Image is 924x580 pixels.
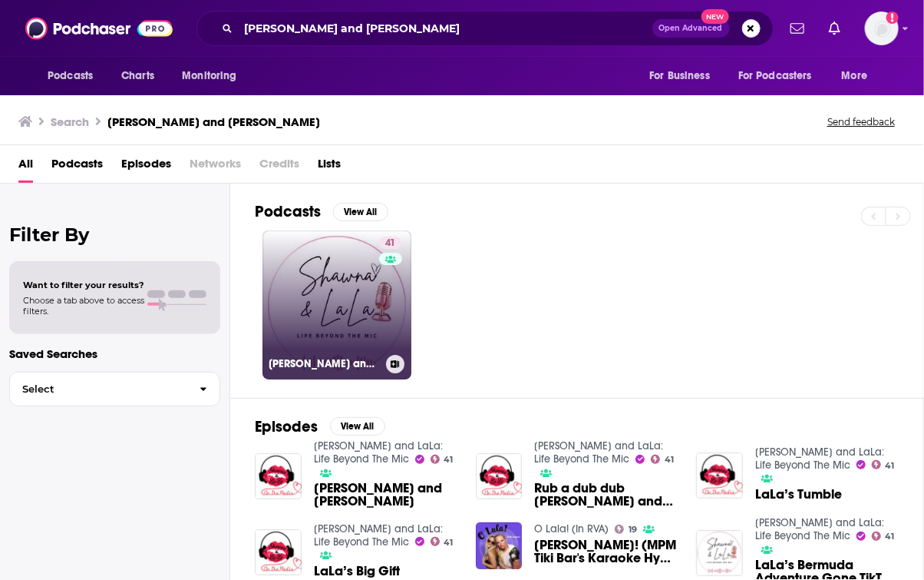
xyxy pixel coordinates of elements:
span: Monitoring [182,65,236,87]
span: New [701,9,729,24]
h2: Podcasts [255,202,321,221]
button: open menu [831,61,887,91]
a: Shawn SPEAKE! (MPM Tiki Bar's Karaoke Hype Man Legend) | O Lala! (In the Dungeon) S2 #3 [534,539,678,565]
svg: Add a profile image [886,12,899,24]
span: 41 [385,236,395,251]
a: Show notifications dropdown [784,15,810,41]
div: Search podcasts, credits, & more... [196,11,774,46]
span: Logged in as mfurr [865,12,899,45]
img: Shawna and LaLa Saved [255,453,302,500]
a: 41 [872,532,895,541]
img: LaLa’s Bermuda Adventure Gone TikTok Wrong [696,530,743,577]
a: 41 [379,237,401,249]
a: Shawna and LaLa: Life Beyond The Mic [534,439,663,466]
a: 19 [615,525,637,534]
img: User Profile [865,12,899,45]
a: LaLa’s Big Gift [314,565,400,578]
a: Shawna and LaLa Saved [314,482,457,508]
a: 41 [431,455,454,464]
span: 41 [444,539,453,546]
img: Shawn SPEAKE! (MPM Tiki Bar's Karaoke Hype Man Legend) | O Lala! (In the Dungeon) S2 #3 [476,522,523,569]
span: [PERSON_NAME] and [PERSON_NAME] [314,482,457,508]
a: Shawna and LaLa: Life Beyond The Mic [314,522,443,549]
a: All [18,151,33,183]
a: PodcastsView All [255,202,388,221]
button: open menu [728,61,834,91]
button: Send feedback [823,115,899,128]
span: Podcasts [48,65,93,87]
span: [PERSON_NAME]! (MPM Tiki Bar's Karaoke Hype Man Legend) | O Lala! (In the Dungeon) S2 #3 [534,539,678,565]
span: Want to filter your results? [23,280,144,290]
a: Shawna and LaLa: Life Beyond The Mic [314,439,443,466]
button: open menu [639,61,729,91]
button: Select [9,372,220,406]
span: For Business [649,65,710,87]
a: Lists [318,151,341,183]
a: 41 [872,460,895,469]
span: Select [10,384,187,394]
a: Episodes [121,151,171,183]
p: Saved Searches [9,346,220,361]
a: Charts [111,61,163,91]
a: EpisodesView All [255,417,385,436]
h3: [PERSON_NAME] and LaLa: Life Beyond The Mic [269,357,380,370]
a: Show notifications dropdown [823,15,846,41]
button: Open AdvancedNew [652,19,730,38]
h3: Search [51,114,89,129]
a: Podcasts [51,151,103,183]
span: 19 [629,526,637,533]
button: open menu [171,61,256,91]
input: Search podcasts, credits, & more... [239,16,652,41]
a: 41[PERSON_NAME] and LaLa: Life Beyond The Mic [262,230,411,379]
a: 41 [431,537,454,546]
span: Charts [121,65,154,87]
a: LaLa’s Tumble [755,488,842,501]
button: View All [330,417,385,436]
span: For Podcasters [738,65,812,87]
span: More [842,65,868,87]
h3: [PERSON_NAME] and [PERSON_NAME] [107,114,320,129]
a: Shawna and LaLa: Life Beyond The Mic [755,516,884,542]
a: Rub a dub dub Shawna and LaLa in the tub [534,482,678,508]
h2: Episodes [255,417,318,436]
span: Networks [190,151,241,183]
span: 41 [665,456,674,463]
button: Show profile menu [865,12,899,45]
a: O Lala! (In RVA) [534,522,609,535]
h2: Filter By [9,224,220,246]
img: Podchaser - Follow, Share and Rate Podcasts [25,14,173,43]
button: open menu [37,61,113,91]
span: 41 [886,533,895,540]
span: 41 [886,462,895,469]
span: 41 [444,456,453,463]
img: LaLa’s Big Gift [255,529,302,576]
a: Shawna and LaLa: Life Beyond The Mic [755,446,884,472]
span: Rub a dub dub [PERSON_NAME] and [PERSON_NAME] in the tub [534,482,678,508]
img: Rub a dub dub Shawna and LaLa in the tub [476,453,523,500]
span: Credits [259,151,299,183]
img: LaLa’s Tumble [696,452,743,499]
button: View All [333,203,388,221]
span: Choose a tab above to access filters. [23,295,144,317]
a: 41 [651,455,674,464]
span: Open Advanced [659,25,723,32]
